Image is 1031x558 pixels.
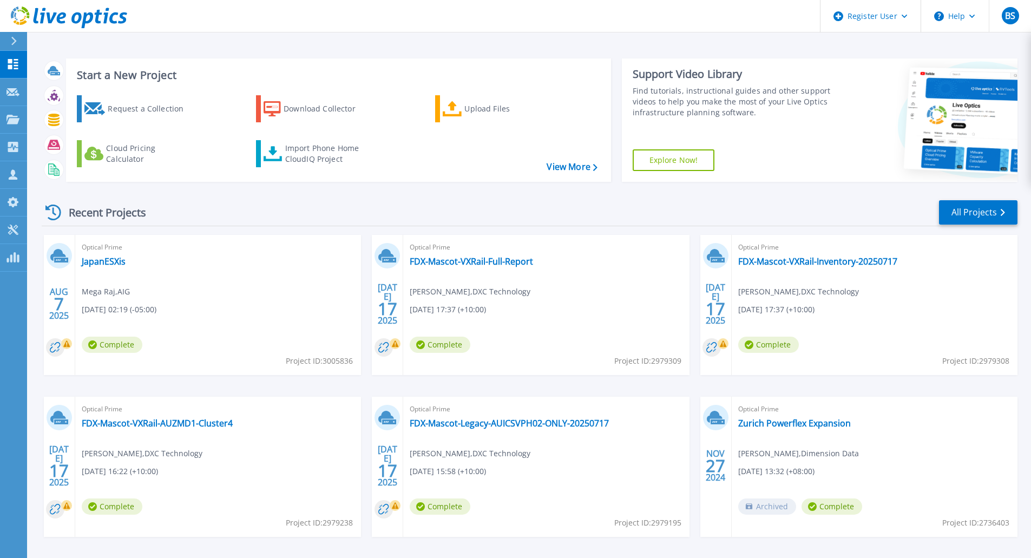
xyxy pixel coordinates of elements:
[49,466,69,475] span: 17
[106,143,193,165] div: Cloud Pricing Calculator
[633,86,835,118] div: Find tutorials, instructional guides and other support videos to help you make the most of your L...
[942,355,1009,367] span: Project ID: 2979308
[284,98,370,120] div: Download Collector
[256,95,377,122] a: Download Collector
[706,304,725,313] span: 17
[633,149,715,171] a: Explore Now!
[82,256,126,267] a: JapanESXis
[82,403,354,415] span: Optical Prime
[286,355,353,367] span: Project ID: 3005836
[410,465,486,477] span: [DATE] 15:58 (+10:00)
[738,498,796,515] span: Archived
[464,98,551,120] div: Upload Files
[614,355,681,367] span: Project ID: 2979309
[410,304,486,316] span: [DATE] 17:37 (+10:00)
[82,304,156,316] span: [DATE] 02:19 (-05:00)
[738,304,815,316] span: [DATE] 17:37 (+10:00)
[802,498,862,515] span: Complete
[377,284,398,324] div: [DATE] 2025
[738,241,1011,253] span: Optical Prime
[286,517,353,529] span: Project ID: 2979238
[614,517,681,529] span: Project ID: 2979195
[633,67,835,81] div: Support Video Library
[706,461,725,470] span: 27
[1005,11,1015,20] span: BS
[49,446,69,485] div: [DATE] 2025
[738,256,897,267] a: FDX-Mascot-VXRail-Inventory-20250717
[435,95,556,122] a: Upload Files
[410,256,533,267] a: FDX-Mascot-VXRail-Full-Report
[82,286,130,298] span: Mega Raj , AIG
[738,465,815,477] span: [DATE] 13:32 (+08:00)
[82,337,142,353] span: Complete
[410,403,682,415] span: Optical Prime
[108,98,194,120] div: Request a Collection
[942,517,1009,529] span: Project ID: 2736403
[82,241,354,253] span: Optical Prime
[410,241,682,253] span: Optical Prime
[77,69,597,81] h3: Start a New Project
[49,284,69,324] div: AUG 2025
[705,284,726,324] div: [DATE] 2025
[410,418,609,429] a: FDX-Mascot-Legacy-AUICSVPH02-ONLY-20250717
[377,446,398,485] div: [DATE] 2025
[738,418,851,429] a: Zurich Powerflex Expansion
[738,337,799,353] span: Complete
[738,286,859,298] span: [PERSON_NAME] , DXC Technology
[54,299,64,308] span: 7
[378,304,397,313] span: 17
[410,286,530,298] span: [PERSON_NAME] , DXC Technology
[738,403,1011,415] span: Optical Prime
[82,498,142,515] span: Complete
[42,199,161,226] div: Recent Projects
[77,140,198,167] a: Cloud Pricing Calculator
[82,418,233,429] a: FDX-Mascot-VXRail-AUZMD1-Cluster4
[410,337,470,353] span: Complete
[410,448,530,459] span: [PERSON_NAME] , DXC Technology
[410,498,470,515] span: Complete
[285,143,370,165] div: Import Phone Home CloudIQ Project
[705,446,726,485] div: NOV 2024
[77,95,198,122] a: Request a Collection
[738,448,859,459] span: [PERSON_NAME] , Dimension Data
[82,465,158,477] span: [DATE] 16:22 (+10:00)
[378,466,397,475] span: 17
[939,200,1017,225] a: All Projects
[547,162,597,172] a: View More
[82,448,202,459] span: [PERSON_NAME] , DXC Technology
